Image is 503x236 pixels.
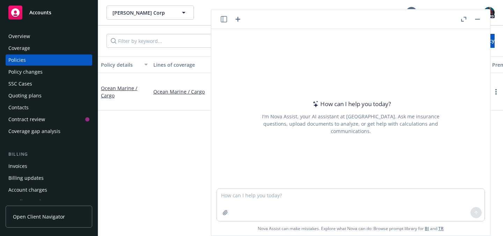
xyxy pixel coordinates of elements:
[6,126,92,137] a: Coverage gap analysis
[435,6,449,20] a: Report a Bug
[13,213,65,220] span: Open Client Navigator
[425,226,429,231] a: BI
[107,34,227,48] input: Filter by keyword...
[101,85,137,99] a: Ocean Marine / Cargo
[8,78,32,89] div: SSC Cases
[8,102,29,113] div: Contacts
[101,61,140,68] div: Policy details
[6,3,92,22] a: Accounts
[8,66,43,78] div: Policy changes
[483,7,495,18] img: photo
[253,113,449,135] div: I'm Nova Assist, your AI assistant at [GEOGRAPHIC_DATA]. Ask me insurance questions, upload docum...
[112,9,173,16] span: [PERSON_NAME] Corp
[8,126,60,137] div: Coverage gap analysis
[107,6,194,20] button: [PERSON_NAME] Corp
[6,151,92,158] div: Billing
[311,99,391,109] div: How can I help you today?
[6,78,92,89] a: SSC Cases
[151,56,238,73] button: Lines of coverage
[8,196,49,207] div: Installment plans
[6,172,92,184] a: Billing updates
[6,196,92,207] a: Installment plans
[438,226,444,231] a: TR
[451,6,465,20] a: Search
[6,184,92,196] a: Account charges
[29,10,51,15] span: Accounts
[153,61,227,68] div: Lines of coverage
[6,90,92,101] a: Quoting plans
[467,6,481,20] a: Switch app
[8,43,30,54] div: Coverage
[8,31,30,42] div: Overview
[6,114,92,125] a: Contract review
[6,54,92,66] a: Policies
[98,56,151,73] button: Policy details
[419,6,433,20] a: Start snowing
[214,221,487,236] span: Nova Assist can make mistakes. Explore what Nova can do: Browse prompt library for and
[8,54,26,66] div: Policies
[8,114,45,125] div: Contract review
[8,90,42,101] div: Quoting plans
[8,172,44,184] div: Billing updates
[492,88,500,96] a: more
[6,102,92,113] a: Contacts
[8,184,47,196] div: Account charges
[8,161,27,172] div: Invoices
[6,161,92,172] a: Invoices
[6,66,92,78] a: Policy changes
[6,43,92,54] a: Coverage
[153,88,235,95] a: Ocean Marine / Cargo
[6,31,92,42] a: Overview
